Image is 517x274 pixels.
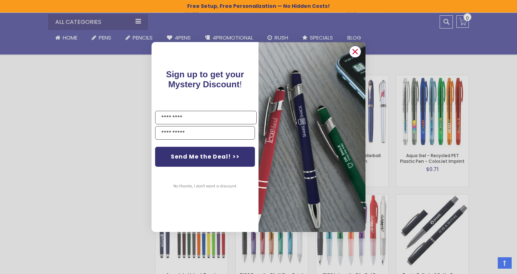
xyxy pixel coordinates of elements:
[349,46,361,58] button: Close dialog
[166,69,244,89] span: Sign up to get your Mystery Discount
[155,147,255,167] button: Send Me the Deal! >>
[258,42,365,232] img: pop-up-image
[166,69,244,89] span: !
[170,177,241,195] button: No thanks, I don't want a discount.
